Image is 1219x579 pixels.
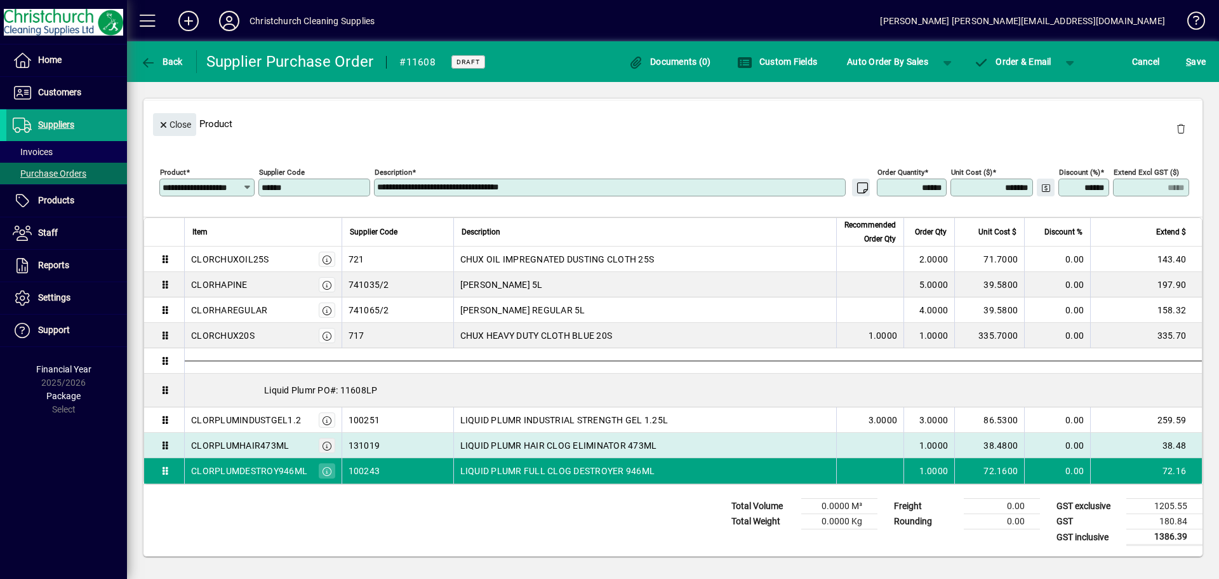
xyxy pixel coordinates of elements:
[38,228,58,238] span: Staff
[168,10,209,32] button: Add
[737,57,817,67] span: Custom Fields
[915,225,947,239] span: Order Qty
[847,51,928,72] span: Auto Order By Sales
[350,225,397,239] span: Supplier Code
[36,364,91,374] span: Financial Year
[903,297,954,323] td: 4.0000
[192,225,208,239] span: Item
[6,77,127,109] a: Customers
[836,323,903,348] td: 1.0000
[1090,297,1202,323] td: 158.32
[185,374,1202,407] div: Liquid Plumr PO#: 11608LP
[6,163,127,184] a: Purchase Orders
[460,278,543,291] span: [PERSON_NAME] 5L
[903,272,954,297] td: 5.0000
[206,51,374,72] div: Supplier Purchase Order
[954,458,1024,484] td: 72.1600
[1090,272,1202,297] td: 197.90
[460,465,655,477] span: LIQUID PLUMR FULL CLOG DESTROYER 946ML
[460,329,613,342] span: CHUX HEAVY DUTY CLOTH BLUE 20S
[1024,323,1090,348] td: 0.00
[1186,51,1206,72] span: ave
[1024,297,1090,323] td: 0.00
[191,329,255,342] div: CLORCHUX20S
[903,323,954,348] td: 1.0000
[841,50,935,73] button: Auto Order By Sales
[1166,113,1196,144] button: Delete
[137,50,186,73] button: Back
[903,247,954,272] td: 2.0000
[968,50,1058,73] button: Order & Email
[250,11,375,31] div: Christchurch Cleaning Supplies
[13,147,53,157] span: Invoices
[342,272,453,297] td: 741035/2
[191,414,301,426] div: CLORPLUMINDUSTGEL1.2
[978,225,1016,239] span: Unit Cost $
[1050,514,1126,529] td: GST
[191,253,269,266] div: CLORCHUXOIL25S
[38,325,70,335] span: Support
[456,58,480,66] span: Draft
[342,458,453,484] td: 100243
[1114,168,1179,177] mat-label: Extend excl GST ($)
[209,10,250,32] button: Profile
[734,50,820,73] button: Custom Fields
[462,225,500,239] span: Description
[801,514,877,529] td: 0.0000 Kg
[1166,123,1196,134] app-page-header-button: Delete
[191,304,267,317] div: CLORHAREGULAR
[888,514,964,529] td: Rounding
[1156,225,1186,239] span: Extend $
[964,499,1040,514] td: 0.00
[38,55,62,65] span: Home
[158,114,191,135] span: Close
[38,292,70,303] span: Settings
[951,168,992,177] mat-label: Unit Cost ($)
[1183,50,1209,73] button: Save
[6,185,127,217] a: Products
[1050,499,1126,514] td: GST exclusive
[1126,529,1202,545] td: 1386.39
[1037,179,1055,196] button: Change Price Levels
[191,439,289,452] div: CLORPLUMHAIR473ML
[399,52,436,72] div: #11608
[342,297,453,323] td: 741065/2
[6,44,127,76] a: Home
[6,250,127,282] a: Reports
[1059,168,1100,177] mat-label: Discount (%)
[150,118,199,130] app-page-header-button: Close
[1132,51,1160,72] span: Cancel
[6,141,127,163] a: Invoices
[954,407,1024,433] td: 86.5300
[964,514,1040,529] td: 0.00
[1024,433,1090,458] td: 0.00
[140,57,183,67] span: Back
[342,433,453,458] td: 131019
[1024,272,1090,297] td: 0.00
[1126,514,1202,529] td: 180.84
[629,57,711,67] span: Documents (0)
[954,433,1024,458] td: 38.4800
[143,100,1202,147] div: Product
[1024,247,1090,272] td: 0.00
[375,168,412,177] mat-label: Description
[460,304,585,317] span: [PERSON_NAME] REGULAR 5L
[903,407,954,433] td: 3.0000
[877,168,924,177] mat-label: Order Quantity
[153,113,196,136] button: Close
[460,439,657,452] span: LIQUID PLUMR HAIR CLOG ELIMINATOR 473ML
[954,247,1024,272] td: 71.7000
[880,11,1165,31] div: [PERSON_NAME] [PERSON_NAME][EMAIL_ADDRESS][DOMAIN_NAME]
[6,217,127,249] a: Staff
[801,499,877,514] td: 0.0000 M³
[954,272,1024,297] td: 39.5800
[1126,499,1202,514] td: 1205.55
[38,260,69,270] span: Reports
[725,514,801,529] td: Total Weight
[903,433,954,458] td: 1.0000
[954,297,1024,323] td: 39.5800
[46,391,81,401] span: Package
[13,168,86,179] span: Purchase Orders
[38,119,74,130] span: Suppliers
[342,247,453,272] td: 721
